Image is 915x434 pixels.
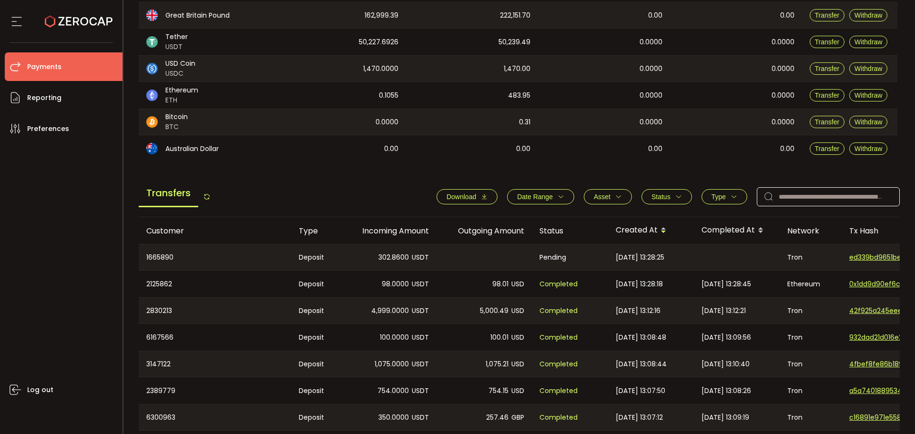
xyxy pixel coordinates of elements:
[780,271,842,297] div: Ethereum
[165,59,195,69] span: USD Coin
[701,279,751,290] span: [DATE] 13:28:45
[616,279,663,290] span: [DATE] 13:28:18
[139,324,291,351] div: 6167566
[511,359,524,370] span: USD
[146,10,158,21] img: gbp_portfolio.svg
[384,143,398,154] span: 0.00
[139,377,291,404] div: 2389779
[437,225,532,236] div: Outgoing Amount
[365,10,398,21] span: 162,999.39
[165,10,230,20] span: Great Britain Pound
[854,11,882,19] span: Withdraw
[701,385,751,396] span: [DATE] 13:08:26
[488,385,508,396] span: 754.15
[378,252,409,263] span: 302.8600
[804,331,915,434] div: Chat Widget
[412,279,429,290] span: USDT
[291,298,341,323] div: Deposit
[382,279,409,290] span: 98.0000
[539,332,578,343] span: Completed
[511,305,524,316] span: USD
[780,225,842,236] div: Network
[165,112,188,122] span: Bitcoin
[780,298,842,323] div: Tron
[146,36,158,48] img: usdt_portfolio.svg
[539,252,566,263] span: Pending
[584,189,632,204] button: Asset
[810,36,845,48] button: Transfer
[815,65,840,72] span: Transfer
[854,145,882,152] span: Withdraw
[810,62,845,75] button: Transfer
[486,412,508,423] span: 257.46
[815,91,840,99] span: Transfer
[376,117,398,128] span: 0.0000
[27,122,69,136] span: Preferences
[640,63,662,74] span: 0.0000
[27,383,53,397] span: Log out
[379,90,398,101] span: 0.1055
[849,116,887,128] button: Withdraw
[849,142,887,155] button: Withdraw
[712,193,726,201] span: Type
[363,63,398,74] span: 1,470.0000
[490,332,508,343] span: 100.01
[641,189,692,204] button: Status
[854,38,882,46] span: Withdraw
[139,351,291,377] div: 3147122
[412,332,429,343] span: USDT
[291,244,341,270] div: Deposit
[648,143,662,154] span: 0.00
[511,332,524,343] span: USD
[412,359,429,370] span: USDT
[815,118,840,126] span: Transfer
[165,42,188,52] span: USDT
[139,298,291,323] div: 2830213
[701,305,746,316] span: [DATE] 13:12:21
[507,189,574,204] button: Date Range
[849,89,887,101] button: Withdraw
[849,36,887,48] button: Withdraw
[616,385,665,396] span: [DATE] 13:07:50
[447,193,476,201] span: Download
[810,116,845,128] button: Transfer
[165,32,188,42] span: Tether
[780,244,842,270] div: Tron
[511,385,524,396] span: USD
[437,189,498,204] button: Download
[511,279,524,290] span: USD
[780,10,794,21] span: 0.00
[165,144,219,154] span: Australian Dollar
[815,145,840,152] span: Transfer
[780,404,842,430] div: Tron
[492,279,508,290] span: 98.01
[291,271,341,297] div: Deposit
[519,117,530,128] span: 0.31
[694,222,780,239] div: Completed At
[486,359,508,370] span: 1,075.21
[616,359,667,370] span: [DATE] 13:08:44
[854,65,882,72] span: Withdraw
[412,412,429,423] span: USDT
[165,95,198,105] span: ETH
[517,193,553,201] span: Date Range
[810,142,845,155] button: Transfer
[380,332,409,343] span: 100.0000
[139,180,198,207] span: Transfers
[849,62,887,75] button: Withdraw
[854,91,882,99] span: Withdraw
[504,63,530,74] span: 1,470.00
[480,305,508,316] span: 5,000.49
[341,225,437,236] div: Incoming Amount
[701,359,750,370] span: [DATE] 13:10:40
[539,359,578,370] span: Completed
[780,377,842,404] div: Tron
[640,90,662,101] span: 0.0000
[412,305,429,316] span: USDT
[701,189,747,204] button: Type
[291,351,341,377] div: Deposit
[539,412,578,423] span: Completed
[815,11,840,19] span: Transfer
[701,332,751,343] span: [DATE] 13:09:56
[539,305,578,316] span: Completed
